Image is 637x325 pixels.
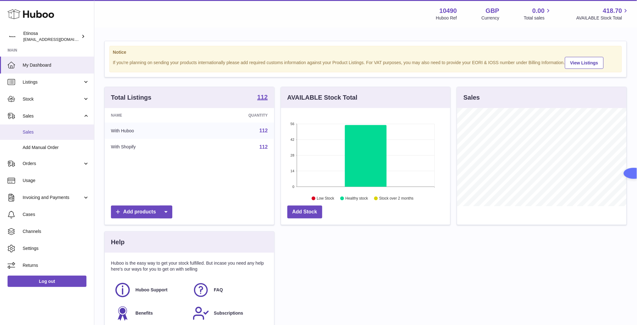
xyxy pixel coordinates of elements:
[111,238,125,246] h3: Help
[192,305,264,322] a: Subscriptions
[257,94,268,102] a: 112
[8,276,86,287] a: Log out
[23,37,92,42] span: [EMAIL_ADDRESS][DOMAIN_NAME]
[105,123,196,139] td: With Huboo
[136,287,168,293] span: Huboo Support
[291,138,294,141] text: 42
[440,7,457,15] strong: 10490
[23,30,80,42] div: Etinosa
[259,144,268,150] a: 112
[23,212,89,218] span: Cases
[111,206,172,218] a: Add products
[8,32,17,41] img: Wolphuk@gmail.com
[196,108,274,123] th: Quantity
[291,169,294,173] text: 14
[23,245,89,251] span: Settings
[23,113,83,119] span: Sales
[136,310,153,316] span: Benefits
[23,262,89,268] span: Returns
[113,49,618,55] strong: Notice
[23,79,83,85] span: Listings
[23,229,89,234] span: Channels
[346,196,368,201] text: Healthy stock
[23,96,83,102] span: Stock
[292,185,294,189] text: 0
[576,7,629,21] a: 418.70 AVAILABLE Stock Total
[259,128,268,133] a: 112
[486,7,499,15] strong: GBP
[524,15,552,21] span: Total sales
[111,93,152,102] h3: Total Listings
[436,15,457,21] div: Huboo Ref
[287,206,322,218] a: Add Stock
[576,15,629,21] span: AVAILABLE Stock Total
[23,62,89,68] span: My Dashboard
[524,7,552,21] a: 0.00 Total sales
[23,195,83,201] span: Invoicing and Payments
[192,282,264,299] a: FAQ
[105,108,196,123] th: Name
[23,178,89,184] span: Usage
[113,56,618,69] div: If you're planning on sending your products internationally please add required customs informati...
[23,145,89,151] span: Add Manual Order
[257,94,268,100] strong: 112
[287,93,357,102] h3: AVAILABLE Stock Total
[379,196,413,201] text: Stock over 2 months
[565,57,604,69] a: View Listings
[23,129,89,135] span: Sales
[533,7,545,15] span: 0.00
[291,122,294,126] text: 56
[214,310,243,316] span: Subscriptions
[463,93,480,102] h3: Sales
[114,305,186,322] a: Benefits
[603,7,622,15] span: 418.70
[317,196,335,201] text: Low Stock
[482,15,500,21] div: Currency
[111,260,268,272] p: Huboo is the easy way to get your stock fulfilled. But incase you need any help here's our ways f...
[105,139,196,155] td: With Shopify
[23,161,83,167] span: Orders
[114,282,186,299] a: Huboo Support
[214,287,223,293] span: FAQ
[291,153,294,157] text: 28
